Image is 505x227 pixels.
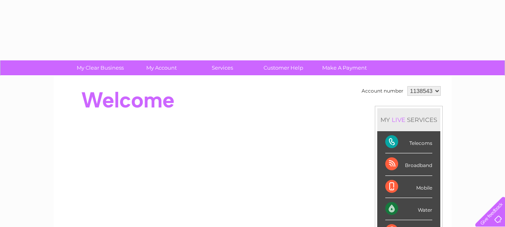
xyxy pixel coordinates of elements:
[360,84,405,98] td: Account number
[385,176,432,198] div: Mobile
[385,198,432,220] div: Water
[390,116,407,124] div: LIVE
[385,153,432,175] div: Broadband
[67,60,133,75] a: My Clear Business
[128,60,194,75] a: My Account
[377,108,440,131] div: MY SERVICES
[250,60,317,75] a: Customer Help
[385,131,432,153] div: Telecoms
[189,60,256,75] a: Services
[311,60,378,75] a: Make A Payment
